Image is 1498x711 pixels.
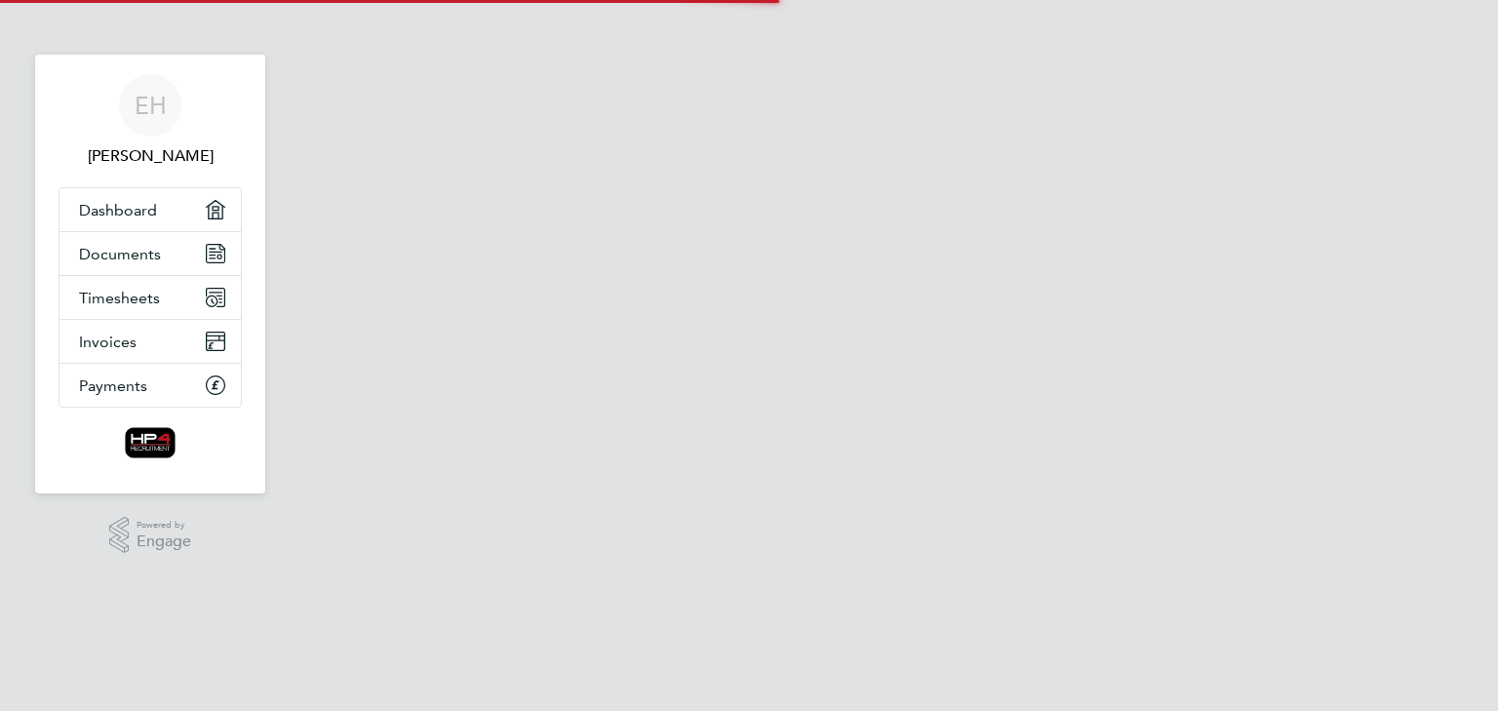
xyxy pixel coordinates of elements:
a: Go to home page [59,427,242,458]
nav: Main navigation [35,55,265,494]
a: Payments [59,364,241,407]
span: Invoices [79,333,137,351]
span: EH [135,93,167,118]
a: Timesheets [59,276,241,319]
a: Invoices [59,320,241,363]
span: Engage [137,533,191,550]
img: hp4recruitment-logo-retina.png [125,427,177,458]
a: Powered byEngage [109,517,192,554]
span: Documents [79,245,161,263]
a: Documents [59,232,241,275]
span: Dashboard [79,201,157,219]
span: Powered by [137,517,191,533]
a: Dashboard [59,188,241,231]
span: Timesheets [79,289,160,307]
a: EH[PERSON_NAME] [59,74,242,168]
span: Payments [79,376,147,395]
span: Edward Hayden [59,144,242,168]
